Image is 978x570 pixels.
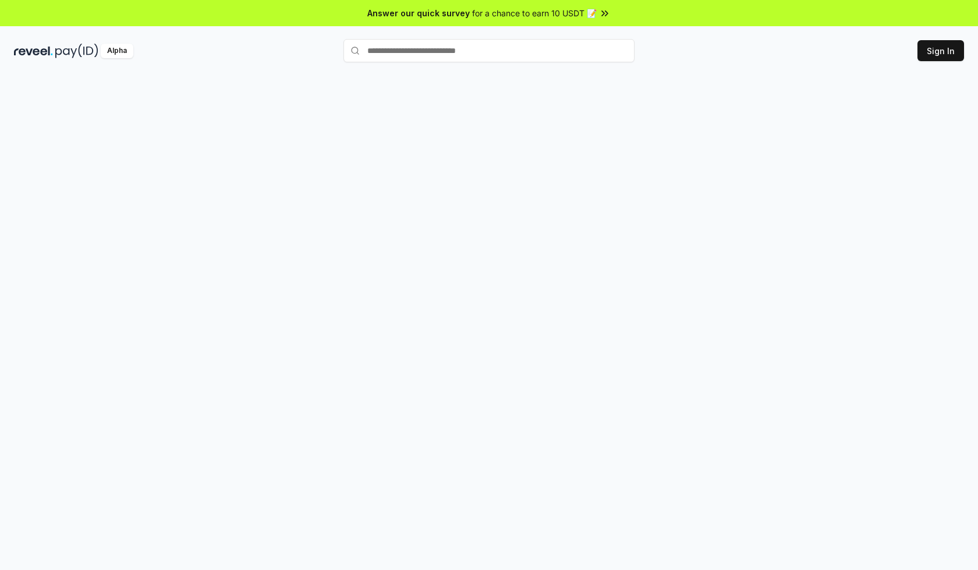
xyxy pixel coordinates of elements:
[55,44,98,58] img: pay_id
[367,7,470,19] span: Answer our quick survey
[917,40,964,61] button: Sign In
[14,44,53,58] img: reveel_dark
[472,7,597,19] span: for a chance to earn 10 USDT 📝
[101,44,133,58] div: Alpha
